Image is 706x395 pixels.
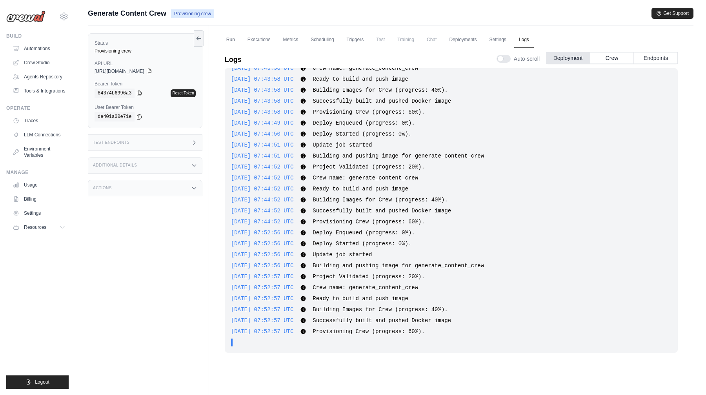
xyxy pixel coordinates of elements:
[9,143,69,161] a: Environment Variables
[9,179,69,191] a: Usage
[231,65,294,71] span: [DATE] 07:43:58 UTC
[278,32,303,48] a: Metrics
[231,306,294,313] span: [DATE] 07:52:57 UTC
[239,339,242,346] span: .
[171,89,195,97] a: Reset Token
[222,32,240,48] a: Run
[95,81,196,87] label: Bearer Token
[231,153,294,159] span: [DATE] 07:44:51 UTC
[590,52,634,64] button: Crew
[313,76,408,82] span: Ready to build and push image
[9,71,69,83] a: Agents Repository
[231,295,294,302] span: [DATE] 07:52:57 UTC
[231,317,294,324] span: [DATE] 07:52:57 UTC
[313,208,451,214] span: Successfully built and pushed Docker image
[634,52,678,64] button: Endpoints
[6,375,69,389] button: Logout
[313,131,411,137] span: Deploy Started (progress: 0%).
[6,105,69,111] div: Operate
[313,153,484,159] span: Building and pushing image for generate_content_crew
[225,54,242,65] p: Logs
[231,175,294,181] span: [DATE] 07:44:52 UTC
[306,32,338,48] a: Scheduling
[313,219,425,225] span: Provisioning Crew (progress: 60%).
[231,241,294,247] span: [DATE] 07:52:56 UTC
[422,32,441,47] span: Chat is not available until the deployment is complete
[6,169,69,176] div: Manage
[9,114,69,127] a: Traces
[313,241,411,247] span: Deploy Started (progress: 0%).
[243,32,275,48] a: Executions
[9,207,69,219] a: Settings
[313,98,451,104] span: Successfully built and pushed Docker image
[313,306,448,313] span: Building Images for Crew (progress: 40%).
[313,164,425,170] span: Project Validated (progress: 20%).
[313,263,484,269] span: Building and pushing image for generate_content_crew
[313,317,451,324] span: Successfully built and pushed Docker image
[393,32,419,47] span: Training is not available until the deployment is complete
[231,76,294,82] span: [DATE] 07:43:58 UTC
[514,55,540,63] span: Auto-scroll
[231,284,294,291] span: [DATE] 07:52:57 UTC
[231,131,294,137] span: [DATE] 07:44:50 UTC
[313,230,415,236] span: Deploy Enqueued (progress: 0%).
[313,120,415,126] span: Deploy Enqueued (progress: 0%).
[231,219,294,225] span: [DATE] 07:44:52 UTC
[313,142,372,148] span: Update job started
[6,33,69,39] div: Build
[9,193,69,205] a: Billing
[231,328,294,335] span: [DATE] 07:52:57 UTC
[313,252,372,258] span: Update job started
[313,175,418,181] span: Crew name: generate_content_crew
[313,197,448,203] span: Building Images for Crew (progress: 40%).
[95,60,196,67] label: API URL
[546,52,590,64] button: Deployment
[9,42,69,55] a: Automations
[95,112,135,121] code: de401a00e71e
[95,68,144,74] span: [URL][DOMAIN_NAME]
[24,224,46,230] span: Resources
[171,9,214,18] span: Provisioning crew
[9,85,69,97] a: Tools & Integrations
[444,32,481,48] a: Deployments
[313,274,425,280] span: Project Validated (progress: 20%).
[313,87,448,93] span: Building Images for Crew (progress: 40%).
[9,129,69,141] a: LLM Connections
[313,186,408,192] span: Ready to build and push image
[514,32,534,48] a: Logs
[93,163,137,168] h3: Additional Details
[651,8,693,19] button: Get Support
[231,98,294,104] span: [DATE] 07:43:58 UTC
[95,40,196,46] label: Status
[231,142,294,148] span: [DATE] 07:44:51 UTC
[313,109,425,115] span: Provisioning Crew (progress: 60%).
[95,89,135,98] code: 84374b6996a3
[9,56,69,69] a: Crew Studio
[231,208,294,214] span: [DATE] 07:44:52 UTC
[484,32,511,48] a: Settings
[231,164,294,170] span: [DATE] 07:44:52 UTC
[371,32,389,47] span: Test
[231,274,294,280] span: [DATE] 07:52:57 UTC
[313,295,408,302] span: Ready to build and push image
[93,140,130,145] h3: Test Endpoints
[231,186,294,192] span: [DATE] 07:44:52 UTC
[231,252,294,258] span: [DATE] 07:52:56 UTC
[231,197,294,203] span: [DATE] 07:44:52 UTC
[313,328,425,335] span: Provisioning Crew (progress: 60%).
[35,379,49,385] span: Logout
[95,48,196,54] div: Provisioning crew
[9,221,69,234] button: Resources
[231,120,294,126] span: [DATE] 07:44:49 UTC
[95,104,196,111] label: User Bearer Token
[231,263,294,269] span: [DATE] 07:52:56 UTC
[231,230,294,236] span: [DATE] 07:52:56 UTC
[6,11,45,22] img: Logo
[231,109,294,115] span: [DATE] 07:43:58 UTC
[342,32,369,48] a: Triggers
[88,8,166,19] span: Generate Content Crew
[231,87,294,93] span: [DATE] 07:43:58 UTC
[93,186,112,190] h3: Actions
[313,284,418,291] span: Crew name: generate_content_crew
[313,65,418,71] span: Crew name: generate_content_crew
